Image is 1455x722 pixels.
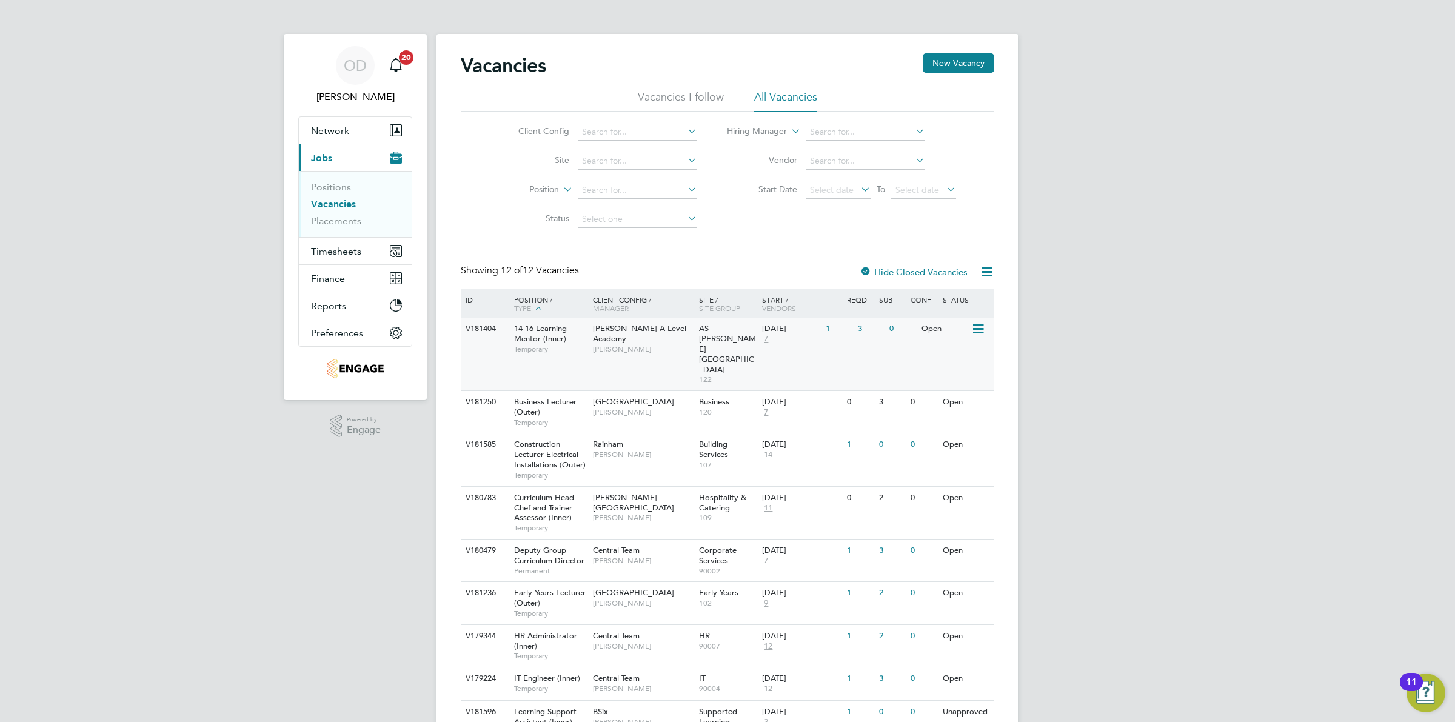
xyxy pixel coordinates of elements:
span: Finance [311,273,345,284]
div: [DATE] [762,324,820,334]
span: Site Group [699,303,740,313]
button: Finance [299,265,412,292]
span: 107 [699,460,757,470]
div: 0 [908,540,939,562]
span: Central Team [593,545,640,555]
div: 1 [844,433,875,456]
div: 11 [1406,682,1417,698]
span: 7 [762,407,770,418]
span: 12 [762,641,774,652]
span: AS - [PERSON_NAME][GEOGRAPHIC_DATA] [699,323,756,375]
span: BSix [593,706,608,717]
a: OD[PERSON_NAME] [298,46,412,104]
div: 2 [876,487,908,509]
span: [PERSON_NAME] [593,513,693,523]
span: HR [699,630,710,641]
div: Sub [876,289,908,310]
span: Rainham [593,439,623,449]
div: 0 [876,433,908,456]
span: Manager [593,303,629,313]
button: Open Resource Center, 11 new notifications [1406,674,1445,712]
div: 2 [876,625,908,647]
div: [DATE] [762,631,841,641]
div: Reqd [844,289,875,310]
span: To [873,181,889,197]
div: 0 [908,391,939,413]
span: 7 [762,556,770,566]
label: Client Config [500,125,569,136]
span: Ollie Dart [298,90,412,104]
div: 0 [844,391,875,413]
span: 12 [762,684,774,694]
span: [GEOGRAPHIC_DATA] [593,587,674,598]
span: Reports [311,300,346,312]
span: HR Administrator (Inner) [514,630,577,651]
div: Start / [759,289,844,318]
span: [PERSON_NAME] [593,450,693,460]
span: [PERSON_NAME] A Level Academy [593,323,686,344]
span: [PERSON_NAME] [593,556,693,566]
label: Start Date [727,184,797,195]
div: [DATE] [762,546,841,556]
input: Search for... [578,153,697,170]
div: 1 [844,540,875,562]
a: Positions [311,181,351,193]
li: Vacancies I follow [638,90,724,112]
div: V179344 [463,625,505,647]
div: [DATE] [762,493,841,503]
button: Jobs [299,144,412,171]
span: Network [311,125,349,136]
label: Position [489,184,559,196]
span: Temporary [514,651,587,661]
span: Early Years Lecturer (Outer) [514,587,586,608]
button: Preferences [299,319,412,346]
span: OD [344,58,367,73]
li: All Vacancies [754,90,817,112]
nav: Main navigation [284,34,427,400]
div: 3 [876,667,908,690]
div: Open [918,318,971,340]
div: 3 [855,318,886,340]
input: Select one [578,211,697,228]
span: 109 [699,513,757,523]
span: 12 of [501,264,523,276]
div: Open [940,667,992,690]
div: Position / [505,289,590,319]
span: [PERSON_NAME] [593,407,693,417]
div: V180783 [463,487,505,509]
button: New Vacancy [923,53,994,73]
div: 0 [908,487,939,509]
div: [DATE] [762,707,841,717]
div: Jobs [299,171,412,237]
div: 1 [844,625,875,647]
div: 0 [908,582,939,604]
span: Engage [347,425,381,435]
button: Reports [299,292,412,319]
div: Status [940,289,992,310]
span: Vendors [762,303,796,313]
span: Temporary [514,523,587,533]
span: Hospitality & Catering [699,492,746,513]
span: Temporary [514,684,587,694]
div: Open [940,540,992,562]
div: Open [940,487,992,509]
input: Search for... [578,124,697,141]
span: Preferences [311,327,363,339]
span: Business Lecturer (Outer) [514,396,577,417]
span: Construction Lecturer Electrical Installations (Outer) [514,439,586,470]
span: Central Team [593,673,640,683]
span: Building Services [699,439,728,460]
span: IT [699,673,706,683]
span: Corporate Services [699,545,737,566]
div: Open [940,582,992,604]
div: V179224 [463,667,505,690]
a: Vacancies [311,198,356,210]
span: 20 [399,50,413,65]
input: Search for... [806,124,925,141]
span: Central Team [593,630,640,641]
h2: Vacancies [461,53,546,78]
div: 1 [844,667,875,690]
span: [PERSON_NAME] [593,344,693,354]
span: Curriculum Head Chef and Trainer Assessor (Inner) [514,492,574,523]
span: Business [699,396,729,407]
